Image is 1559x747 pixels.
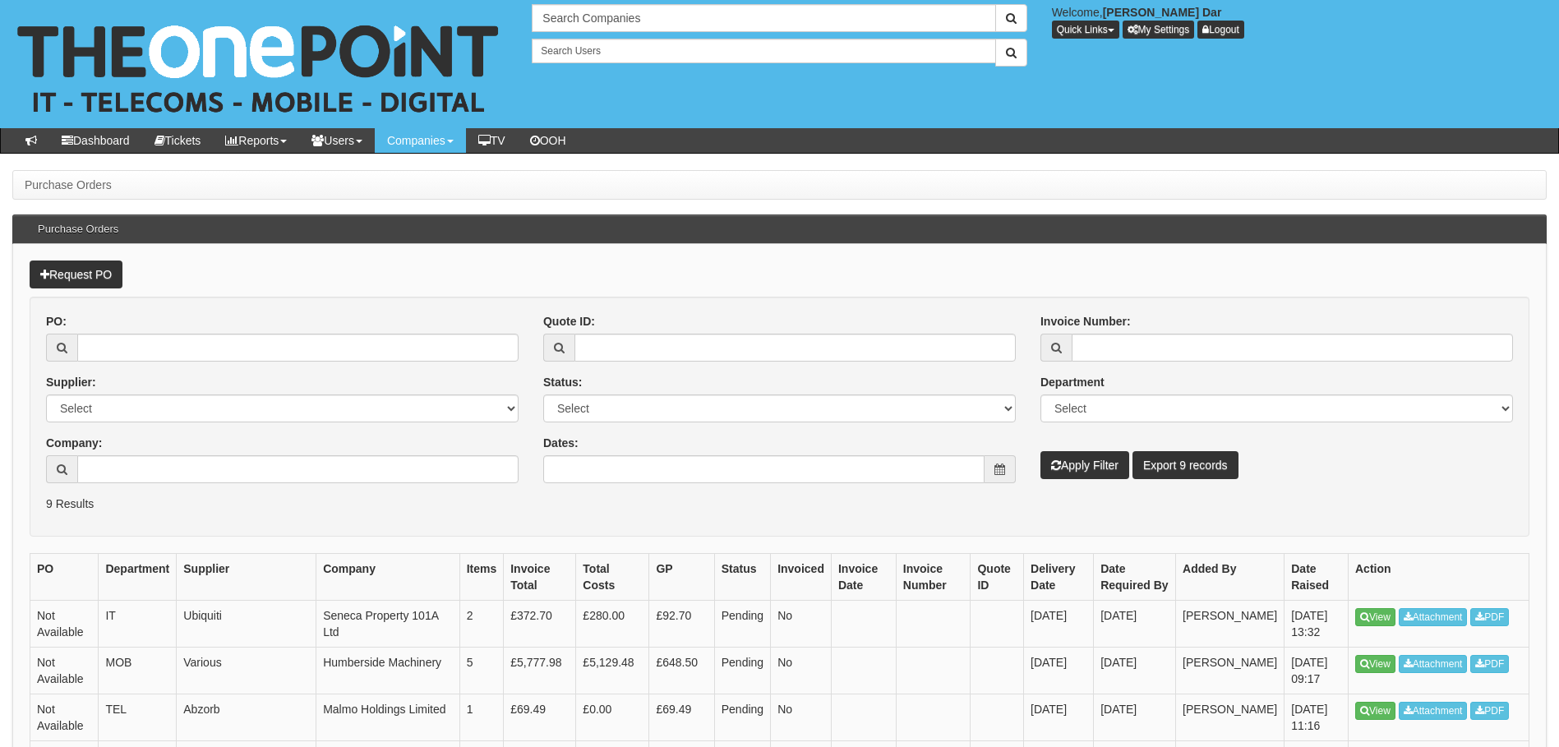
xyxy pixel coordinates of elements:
[1355,655,1395,673] a: View
[316,554,459,601] th: Company
[1040,4,1559,39] div: Welcome,
[971,554,1024,601] th: Quote ID
[316,601,459,648] td: Seneca Property 101A Ltd
[771,648,832,694] td: No
[771,554,832,601] th: Invoiced
[504,601,576,648] td: £372.70
[1103,6,1222,19] b: [PERSON_NAME] Dar
[99,554,177,601] th: Department
[714,554,770,601] th: Status
[576,694,649,741] td: £0.00
[1285,601,1349,648] td: [DATE] 13:32
[543,374,582,390] label: Status:
[831,554,896,601] th: Invoice Date
[1176,694,1285,741] td: [PERSON_NAME]
[1285,648,1349,694] td: [DATE] 09:17
[576,554,649,601] th: Total Costs
[518,128,579,153] a: OOH
[459,648,504,694] td: 5
[1470,655,1509,673] a: PDF
[1399,702,1468,720] a: Attachment
[1052,21,1119,39] button: Quick Links
[649,554,714,601] th: GP
[177,694,316,741] td: Abzorb
[1123,21,1195,39] a: My Settings
[46,435,102,451] label: Company:
[299,128,375,153] a: Users
[1176,601,1285,648] td: [PERSON_NAME]
[576,648,649,694] td: £5,129.48
[1040,374,1105,390] label: Department
[316,648,459,694] td: Humberside Machinery
[99,601,177,648] td: IT
[1285,694,1349,741] td: [DATE] 11:16
[99,694,177,741] td: TEL
[46,496,1513,512] p: 9 Results
[1132,451,1238,479] a: Export 9 records
[532,39,995,63] input: Search Users
[1470,702,1509,720] a: PDF
[30,554,99,601] th: PO
[1040,451,1129,479] button: Apply Filter
[543,313,595,330] label: Quote ID:
[466,128,518,153] a: TV
[771,694,832,741] td: No
[1094,601,1176,648] td: [DATE]
[213,128,299,153] a: Reports
[504,648,576,694] td: £5,777.98
[49,128,142,153] a: Dashboard
[649,694,714,741] td: £69.49
[1399,608,1468,626] a: Attachment
[1399,655,1468,673] a: Attachment
[543,435,579,451] label: Dates:
[177,601,316,648] td: Ubiquiti
[1355,608,1395,626] a: View
[30,601,99,648] td: Not Available
[1024,694,1094,741] td: [DATE]
[714,648,770,694] td: Pending
[504,694,576,741] td: £69.49
[714,601,770,648] td: Pending
[1040,313,1131,330] label: Invoice Number:
[46,374,96,390] label: Supplier:
[649,648,714,694] td: £648.50
[459,694,504,741] td: 1
[30,648,99,694] td: Not Available
[142,128,214,153] a: Tickets
[1094,694,1176,741] td: [DATE]
[532,4,995,32] input: Search Companies
[896,554,971,601] th: Invoice Number
[459,554,504,601] th: Items
[649,601,714,648] td: £92.70
[1176,554,1285,601] th: Added By
[1094,554,1176,601] th: Date Required By
[177,648,316,694] td: Various
[375,128,466,153] a: Companies
[1349,554,1529,601] th: Action
[1197,21,1244,39] a: Logout
[1355,702,1395,720] a: View
[576,601,649,648] td: £280.00
[1024,601,1094,648] td: [DATE]
[30,694,99,741] td: Not Available
[177,554,316,601] th: Supplier
[25,177,112,193] li: Purchase Orders
[459,601,504,648] td: 2
[46,313,67,330] label: PO:
[714,694,770,741] td: Pending
[1285,554,1349,601] th: Date Raised
[1094,648,1176,694] td: [DATE]
[30,215,127,243] h3: Purchase Orders
[771,601,832,648] td: No
[1024,554,1094,601] th: Delivery Date
[504,554,576,601] th: Invoice Total
[1176,648,1285,694] td: [PERSON_NAME]
[1024,648,1094,694] td: [DATE]
[1470,608,1509,626] a: PDF
[99,648,177,694] td: MOB
[30,261,122,288] a: Request PO
[316,694,459,741] td: Malmo Holdings Limited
